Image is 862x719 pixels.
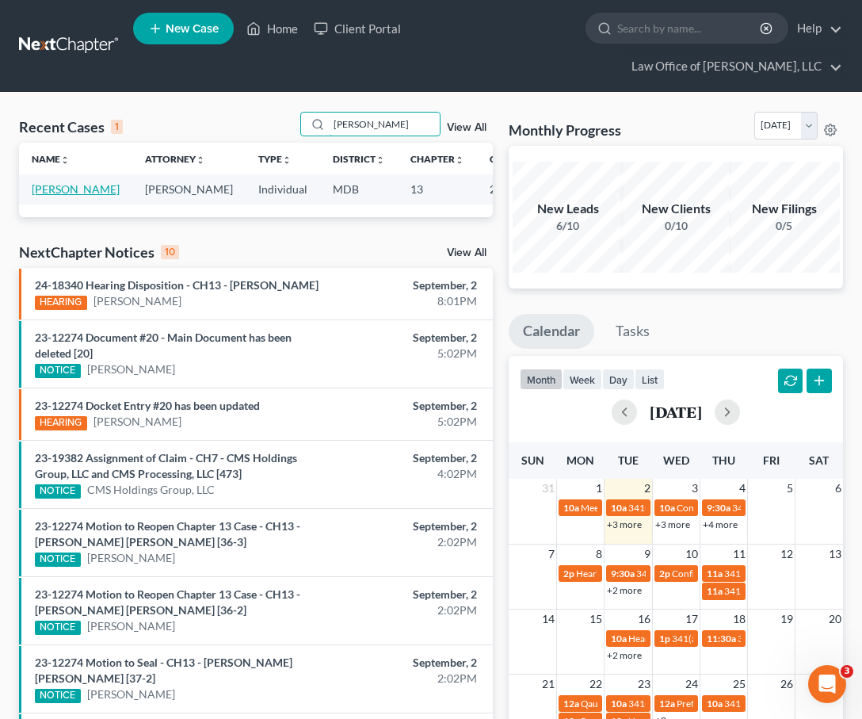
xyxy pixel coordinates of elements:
span: 11 [731,545,747,564]
span: Meeting of Creditors for [581,502,681,514]
div: NOTICE [35,484,81,499]
div: NOTICE [35,689,81,703]
a: 23-12274 Docket Entry #20 has been updated [35,399,260,412]
div: 0/5 [729,218,840,234]
a: [PERSON_NAME] [87,361,175,377]
div: 2:02PM [341,671,478,686]
div: 2:02PM [341,602,478,618]
div: NOTICE [35,553,81,567]
span: 11:30a [707,633,736,644]
a: 23-12274 Motion to Reopen Chapter 13 Case - CH13 - [PERSON_NAME] [PERSON_NAME] [36-3] [35,519,300,549]
input: Search by name... [329,113,440,136]
div: 6/10 [513,218,624,234]
span: Hearing for [PERSON_NAME] [576,568,700,579]
span: Sun [521,453,544,467]
div: 2:02PM [341,534,478,550]
div: NOTICE [35,364,81,378]
span: 10a [659,502,675,514]
span: 12 [779,545,795,564]
a: Home [238,14,306,43]
a: Tasks [601,314,664,349]
span: Confirmation hearing for [PERSON_NAME] [677,502,856,514]
div: HEARING [35,416,87,430]
div: 5:02PM [341,346,478,361]
a: View All [447,122,486,133]
a: [PERSON_NAME] [93,293,181,309]
span: 9:30a [611,568,635,579]
span: 7 [547,545,556,564]
span: 3 [841,665,853,678]
span: 9:30a [707,502,730,514]
span: 25 [731,675,747,694]
input: Search by name... [617,13,762,43]
span: 12a [659,698,675,709]
a: Chapterunfold_more [410,153,464,165]
button: month [520,369,563,390]
span: Sat [809,453,829,467]
span: 14 [540,610,556,629]
span: 11a [707,568,723,579]
td: Individual [246,174,320,204]
span: 1p [659,633,670,644]
div: 0/10 [620,218,731,234]
div: September, 2 [341,277,478,293]
span: 2p [659,568,670,579]
span: 11a [707,585,723,597]
a: 23-12274 Document #20 - Main Document has been deleted [20] [35,331,292,360]
a: [PERSON_NAME] [87,618,175,634]
span: 341(a) meeting for [PERSON_NAME] [628,698,781,709]
span: Tue [618,453,639,467]
span: 17 [684,610,700,629]
span: 16 [636,610,652,629]
i: unfold_more [376,155,385,165]
span: 341(a) meeting for [PERSON_NAME] [PERSON_NAME] [628,502,857,514]
a: Typeunfold_more [258,153,292,165]
span: 24 [684,675,700,694]
span: 10a [611,698,627,709]
span: 9 [643,545,652,564]
a: [PERSON_NAME] [87,686,175,702]
div: September, 2 [341,587,478,602]
span: Hearing for [PERSON_NAME] [628,633,752,644]
span: 31 [540,479,556,498]
div: HEARING [35,296,87,310]
span: Thu [712,453,735,467]
span: New Case [166,23,219,35]
span: 6 [833,479,843,498]
i: unfold_more [196,155,205,165]
a: Districtunfold_more [333,153,385,165]
span: 2 [643,479,652,498]
div: September, 2 [341,450,478,466]
div: September, 2 [341,398,478,414]
a: 23-12274 Motion to Reopen Chapter 13 Case - CH13 - [PERSON_NAME] [PERSON_NAME] [36-2] [35,587,300,617]
span: Mon [566,453,594,467]
span: 18 [731,610,747,629]
a: Case Nounfold_more [490,153,540,165]
a: +3 more [607,518,642,530]
a: Law Office of [PERSON_NAME], LLC [624,52,842,81]
span: Confirmation hearing for [PERSON_NAME] [672,568,852,579]
h2: [DATE] [650,403,702,420]
span: 5 [785,479,795,498]
div: NextChapter Notices [19,243,179,262]
div: 1 [111,120,123,134]
a: +2 more [607,649,642,661]
button: day [602,369,635,390]
a: Calendar [509,314,594,349]
a: 24-18340 Hearing Disposition - CH13 - [PERSON_NAME] [35,278,318,292]
div: September, 2 [341,655,478,671]
a: 23-19382 Assignment of Claim - CH7 - CMS Holdings Group, LLC and CMS Processing, LLC [473] [35,451,297,480]
a: CMS Holdings Group, LLC [87,482,215,498]
div: 4:02PM [341,466,478,482]
div: 8:01PM [341,293,478,309]
a: [PERSON_NAME] [93,414,181,430]
span: 3 [690,479,700,498]
span: 1 [594,479,604,498]
td: 25-17523 [477,174,553,204]
div: New Filings [729,200,840,218]
div: September, 2 [341,330,478,346]
span: Fri [763,453,780,467]
div: Recent Cases [19,117,123,136]
span: 4 [738,479,747,498]
a: Nameunfold_more [32,153,70,165]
